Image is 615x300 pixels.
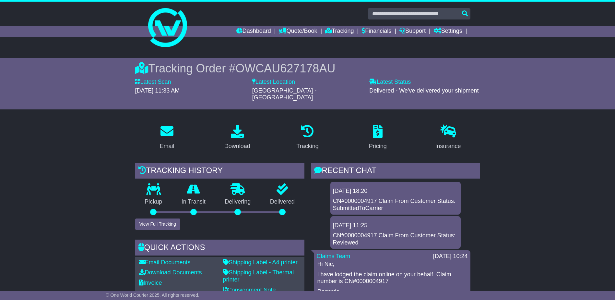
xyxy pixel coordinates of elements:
div: Pricing [369,142,387,151]
div: Tracking Order # [135,61,480,75]
span: © One World Courier 2025. All rights reserved. [106,293,199,298]
a: Support [399,26,426,37]
a: Download [220,122,254,153]
a: Email [155,122,178,153]
div: Insurance [435,142,461,151]
a: Quote/Book [279,26,317,37]
label: Latest Status [369,79,411,86]
a: Shipping Label - Thermal printer [223,269,294,283]
a: Invoice [139,280,162,286]
a: Consignment Note [223,287,276,293]
a: Insurance [431,122,465,153]
div: Tracking [296,142,318,151]
div: [DATE] 10:24 [433,253,468,260]
p: I have lodged the claim online on your behalf. Claim number is CN#0000004917 [317,271,467,285]
a: Dashboard [236,26,271,37]
a: Download Documents [139,269,202,276]
a: Shipping Label - A4 printer [223,259,298,266]
span: OWCAU627178AU [235,62,335,75]
div: Quick Actions [135,240,304,257]
label: Latest Scan [135,79,171,86]
div: [DATE] 11:25 [333,222,458,229]
span: [GEOGRAPHIC_DATA] - [GEOGRAPHIC_DATA] [252,87,316,101]
a: Claims Team [317,253,350,259]
div: Download [224,142,250,151]
p: Delivered [260,198,304,206]
a: Pricing [365,122,391,153]
span: Delivered - We've delivered your shipment [369,87,479,94]
span: [DATE] 11:33 AM [135,87,180,94]
div: CN#0000004917 Claim From Customer Status: SubmittedToCarrier [333,198,458,212]
p: In Transit [172,198,215,206]
a: Tracking [325,26,354,37]
a: Settings [434,26,462,37]
a: Email Documents [139,259,191,266]
button: View Full Tracking [135,219,180,230]
p: Pickup [135,198,172,206]
div: Email [160,142,174,151]
p: Hi Nic, [317,261,467,268]
p: Delivering [215,198,261,206]
a: Financials [362,26,391,37]
div: [DATE] 18:20 [333,188,458,195]
div: Tracking history [135,163,304,180]
a: Tracking [292,122,323,153]
p: Regards, [317,288,467,295]
div: CN#0000004917 Claim From Customer Status: Reviewed [333,232,458,246]
label: Latest Location [252,79,295,86]
div: RECENT CHAT [311,163,480,180]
